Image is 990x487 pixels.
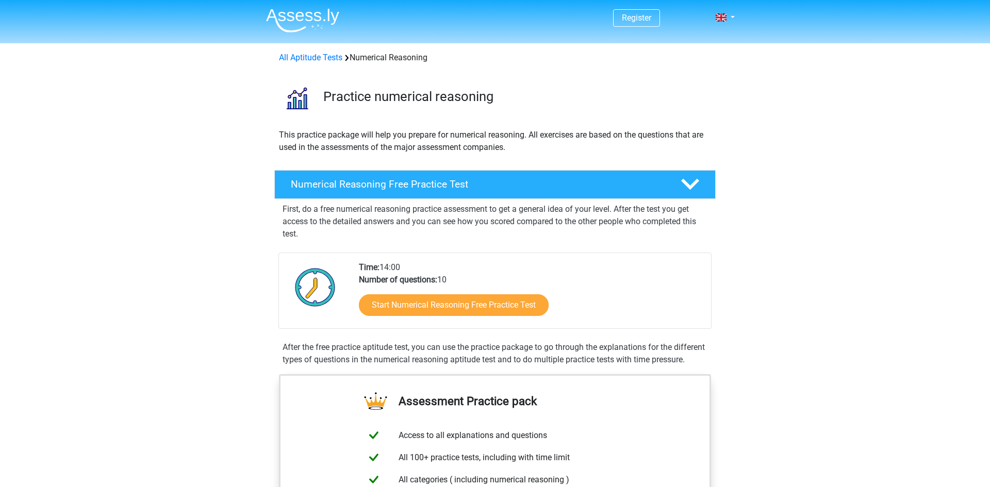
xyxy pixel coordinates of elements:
p: This practice package will help you prepare for numerical reasoning. All exercises are based on t... [279,129,711,154]
a: Numerical Reasoning Free Practice Test [270,170,720,199]
b: Number of questions: [359,275,437,284]
a: All Aptitude Tests [279,53,342,62]
a: Start Numerical Reasoning Free Practice Test [359,294,549,316]
div: After the free practice aptitude test, you can use the practice package to go through the explana... [278,341,712,366]
h4: Numerical Reasoning Free Practice Test [291,178,664,190]
p: First, do a free numerical reasoning practice assessment to get a general idea of your level. Aft... [283,203,707,240]
img: numerical reasoning [275,76,319,120]
div: 14:00 10 [351,261,711,328]
a: Register [622,13,651,23]
img: Clock [289,261,341,313]
h3: Practice numerical reasoning [323,89,707,105]
img: Assessly [266,8,339,32]
b: Time: [359,262,379,272]
div: Numerical Reasoning [275,52,715,64]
